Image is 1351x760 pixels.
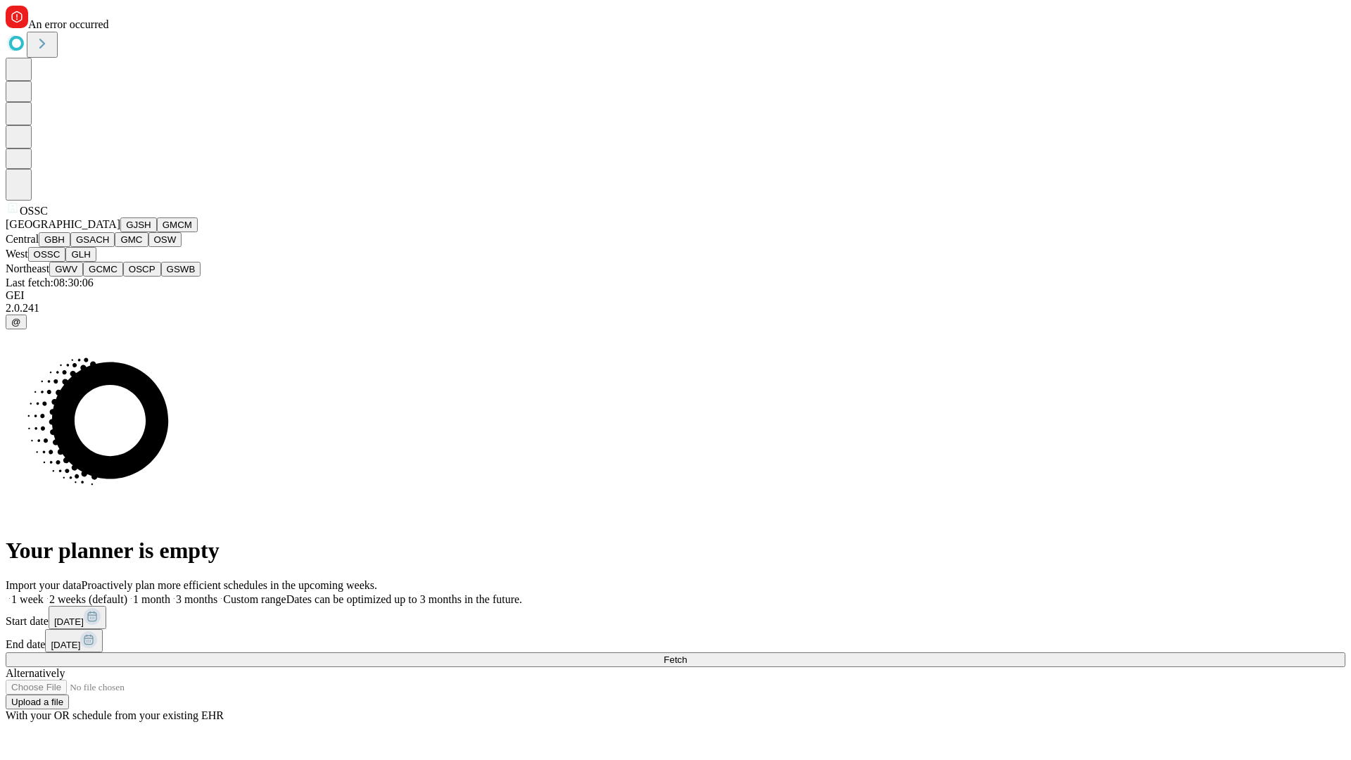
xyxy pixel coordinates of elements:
span: Central [6,233,39,245]
h1: Your planner is empty [6,538,1345,564]
button: GMCM [157,217,198,232]
span: [DATE] [51,640,80,650]
button: @ [6,315,27,329]
span: Alternatively [6,667,65,679]
span: Northeast [6,262,49,274]
button: GMC [115,232,148,247]
div: Start date [6,606,1345,629]
div: GEI [6,289,1345,302]
button: Upload a file [6,695,69,709]
button: Fetch [6,652,1345,667]
span: Import your data [6,579,82,591]
button: GJSH [120,217,157,232]
span: An error occurred [28,18,109,30]
span: Custom range [223,593,286,605]
button: OSCP [123,262,161,277]
button: GSACH [70,232,115,247]
span: 1 month [133,593,170,605]
span: Last fetch: 08:30:06 [6,277,94,289]
div: 2.0.241 [6,302,1345,315]
span: 2 weeks (default) [49,593,127,605]
span: [DATE] [54,616,84,627]
button: GSWB [161,262,201,277]
span: West [6,248,28,260]
button: OSSC [28,247,66,262]
div: End date [6,629,1345,652]
span: [GEOGRAPHIC_DATA] [6,218,120,230]
span: OSSC [20,205,48,217]
button: GLH [65,247,96,262]
button: GWV [49,262,83,277]
span: With your OR schedule from your existing EHR [6,709,224,721]
button: [DATE] [45,629,103,652]
button: GCMC [83,262,123,277]
span: Dates can be optimized up to 3 months in the future. [286,593,522,605]
span: Proactively plan more efficient schedules in the upcoming weeks. [82,579,377,591]
button: OSW [148,232,182,247]
span: 3 months [176,593,217,605]
button: [DATE] [49,606,106,629]
span: 1 week [11,593,44,605]
span: @ [11,317,21,327]
button: GBH [39,232,70,247]
span: Fetch [664,654,687,665]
